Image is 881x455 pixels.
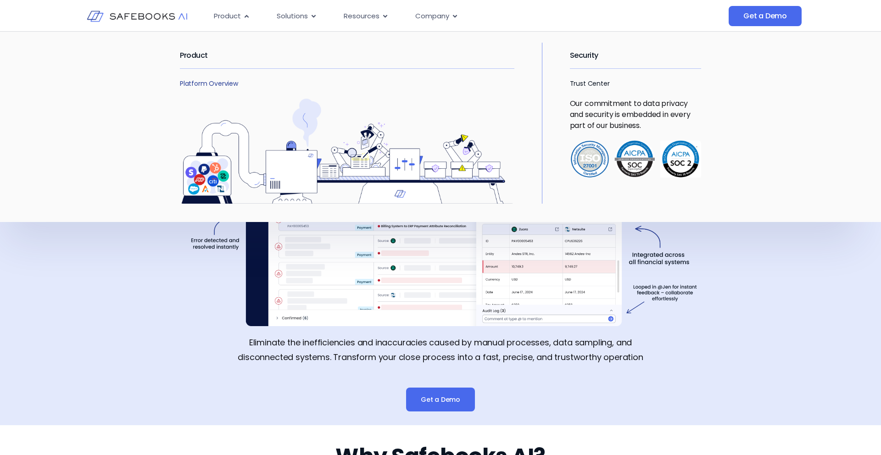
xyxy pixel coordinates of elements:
h2: Security [570,43,701,68]
span: Solutions [277,11,308,22]
div: Menu Toggle [206,7,637,25]
a: Get a Demo [729,6,802,26]
span: Company [415,11,449,22]
a: Platform Overview [180,79,238,88]
a: Get a Demo [406,388,475,411]
p: Eliminate the inefficiencies and inaccuracies caused by manual processes, data sampling, and disc... [224,335,657,365]
p: Our commitment to data privacy and security is embedded in every part of our business. [570,98,701,131]
h2: Product [180,43,514,68]
span: Get a Demo [743,11,787,21]
nav: Menu [206,7,637,25]
span: Get a Demo [421,395,460,404]
span: Resources [344,11,379,22]
span: Product [214,11,241,22]
a: Trust Center [570,79,610,88]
